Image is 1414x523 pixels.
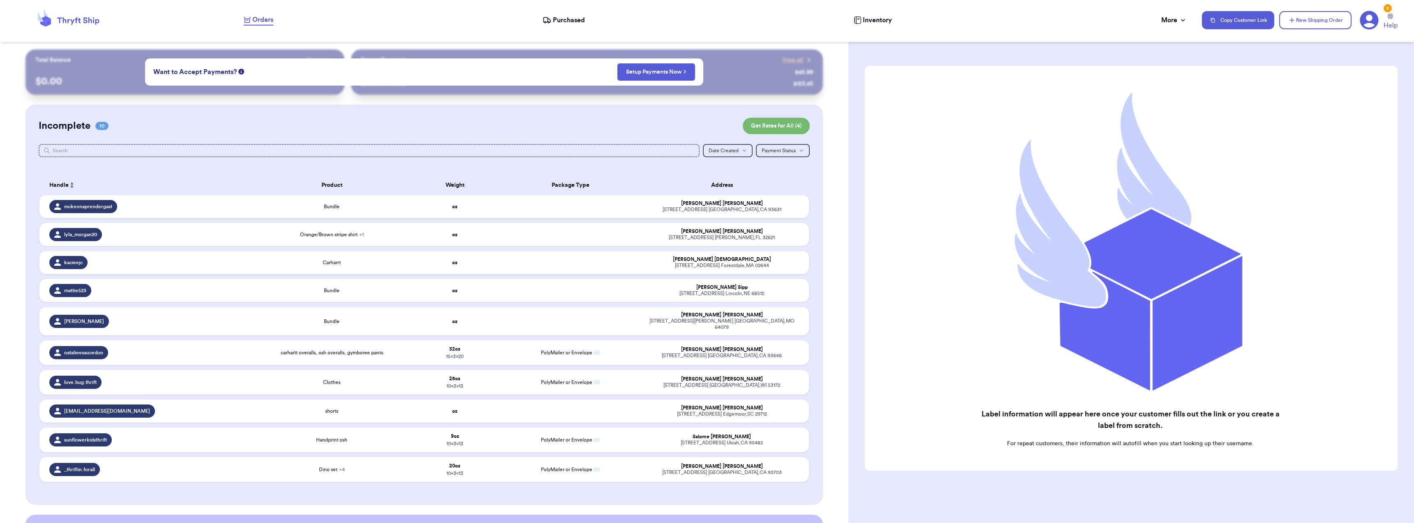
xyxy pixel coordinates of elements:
th: Weight [409,175,501,195]
span: Dino set [319,466,345,473]
a: Inventory [854,15,892,25]
span: View all [782,56,803,64]
span: kacieejc [64,259,83,266]
button: Setup Payments Now [617,63,695,81]
div: [PERSON_NAME] Sipp [645,284,799,291]
div: [STREET_ADDRESS] Edgemoor , SC 29712 [645,411,799,417]
button: Payment Status [756,144,810,157]
span: Payment Status [762,148,796,153]
a: Payout [307,56,335,64]
strong: oz [452,409,457,414]
span: Carharrt [323,259,341,266]
button: Get Rates for All (4) [743,118,810,134]
div: [STREET_ADDRESS] [GEOGRAPHIC_DATA] , CA 93646 [645,353,799,359]
h2: Label information will appear here once your customer fills out the link or you create a label fr... [975,408,1286,431]
strong: 32 oz [449,346,460,351]
div: [PERSON_NAME] [PERSON_NAME] [645,200,799,207]
button: Date Created [703,144,753,157]
span: Payout [307,56,325,64]
span: [PERSON_NAME] [64,318,104,325]
input: Search [39,144,700,157]
strong: 25 oz [449,376,460,381]
span: sunflowerkidsthrift [64,437,107,443]
button: Copy Customer Link [1202,11,1274,29]
strong: oz [452,260,457,265]
span: 10 [95,122,109,130]
div: [PERSON_NAME] [PERSON_NAME] [645,228,799,235]
div: [PERSON_NAME] [PERSON_NAME] [645,346,799,353]
div: [STREET_ADDRESS] [GEOGRAPHIC_DATA] , CA 93631 [645,207,799,213]
p: $ 0.00 [35,75,335,88]
span: shorts [325,408,338,414]
th: Product [255,175,409,195]
span: Want to Accept Payments? [153,67,237,77]
span: Inventory [863,15,892,25]
span: Bundle [324,203,340,210]
span: Date Created [709,148,739,153]
a: Purchased [543,15,585,25]
strong: oz [452,319,457,324]
span: natalieesaucedoo [64,349,103,356]
span: Orange/Brown stripe shirt [300,231,364,238]
th: Address [640,175,809,195]
span: lyla_morgan20 [64,231,97,238]
span: mckennaprendergast [64,203,112,210]
h2: Incomplete [39,119,90,132]
span: PolyMailer or Envelope ✉️ [541,437,600,442]
th: Package Type [501,175,640,195]
div: $ 45.99 [795,68,813,77]
a: Orders [244,15,273,26]
div: [STREET_ADDRESS] Forestdale , MA 02644 [645,263,799,269]
span: PolyMailer or Envelope ✉️ [541,380,600,385]
div: [STREET_ADDRESS] [GEOGRAPHIC_DATA] , CA 93703 [645,470,799,476]
div: [STREET_ADDRESS] [GEOGRAPHIC_DATA] , WI 53172 [645,382,799,388]
span: Orders [252,15,273,25]
div: [PERSON_NAME] [DEMOGRAPHIC_DATA] [645,256,799,263]
div: More [1161,15,1187,25]
span: carhartt overalls, osh overalls, gymboree pants [281,349,383,356]
span: + 4 [339,467,345,472]
span: PolyMailer or Envelope ✉️ [541,350,600,355]
strong: 9 oz [451,434,459,439]
span: 10 x 3 x 13 [446,471,463,476]
span: love.bug.thrift [64,379,97,386]
div: 2 [1384,4,1392,12]
span: 10 x 3 x 13 [446,384,463,388]
span: _thriftin.forall [64,466,95,473]
span: [EMAIL_ADDRESS][DOMAIN_NAME] [64,408,150,414]
div: [STREET_ADDRESS] Lincoln , NE 68512 [645,291,799,297]
a: Setup Payments Now [626,68,686,76]
button: Sort ascending [69,180,75,190]
div: [PERSON_NAME] [PERSON_NAME] [645,405,799,411]
span: Help [1384,21,1398,30]
strong: 20 oz [449,463,460,468]
span: PolyMailer or Envelope ✉️ [541,467,600,472]
div: [STREET_ADDRESS][PERSON_NAME] [GEOGRAPHIC_DATA] , MO 64079 [645,318,799,330]
a: Help [1384,14,1398,30]
strong: oz [452,204,457,209]
p: Total Balance [35,56,71,64]
div: [STREET_ADDRESS] Ukiah , CA 95482 [645,440,799,446]
strong: oz [452,288,457,293]
span: 15 x 3 x 20 [446,354,464,359]
a: View all [782,56,813,64]
div: [PERSON_NAME] [PERSON_NAME] [645,463,799,470]
span: 10 x 3 x 13 [446,441,463,446]
span: Purchased [553,15,585,25]
span: Handle [49,181,69,190]
span: Bundle [324,318,340,325]
button: New Shipping Order [1279,11,1352,29]
div: [PERSON_NAME] [PERSON_NAME] [645,312,799,318]
span: mattie523 [64,287,86,294]
span: + 1 [359,232,364,237]
a: 2 [1360,11,1379,30]
strong: oz [452,232,457,237]
div: [STREET_ADDRESS] [PERSON_NAME] , FL 32621 [645,235,799,241]
span: Clothes [323,379,340,386]
div: Salome [PERSON_NAME] [645,434,799,440]
div: $ 123.45 [793,80,813,88]
div: [PERSON_NAME] [PERSON_NAME] [645,376,799,382]
p: Recent Payments [361,56,407,64]
span: Bundle [324,287,340,294]
span: Handprint osh [316,437,347,443]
